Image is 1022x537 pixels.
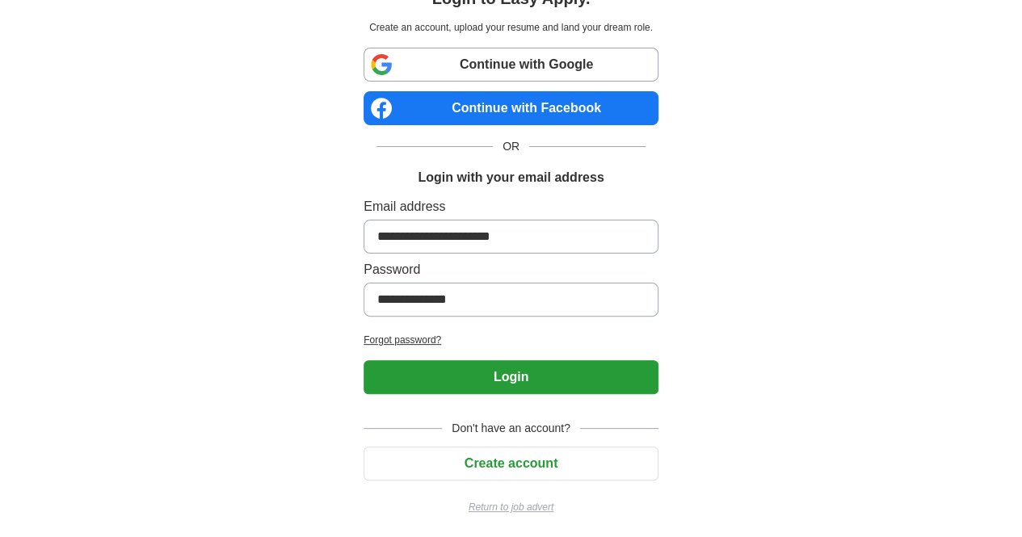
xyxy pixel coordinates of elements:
a: Forgot password? [364,333,658,347]
h1: Login with your email address [418,168,604,187]
button: Create account [364,447,658,480]
button: Login [364,360,658,394]
label: Email address [364,197,658,216]
a: Create account [364,456,658,470]
span: OR [493,138,529,155]
label: Password [364,260,658,279]
p: Create an account, upload your resume and land your dream role. [367,20,655,35]
span: Don't have an account? [442,420,580,437]
a: Continue with Facebook [364,91,658,125]
a: Return to job advert [364,500,658,514]
a: Continue with Google [364,48,658,82]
